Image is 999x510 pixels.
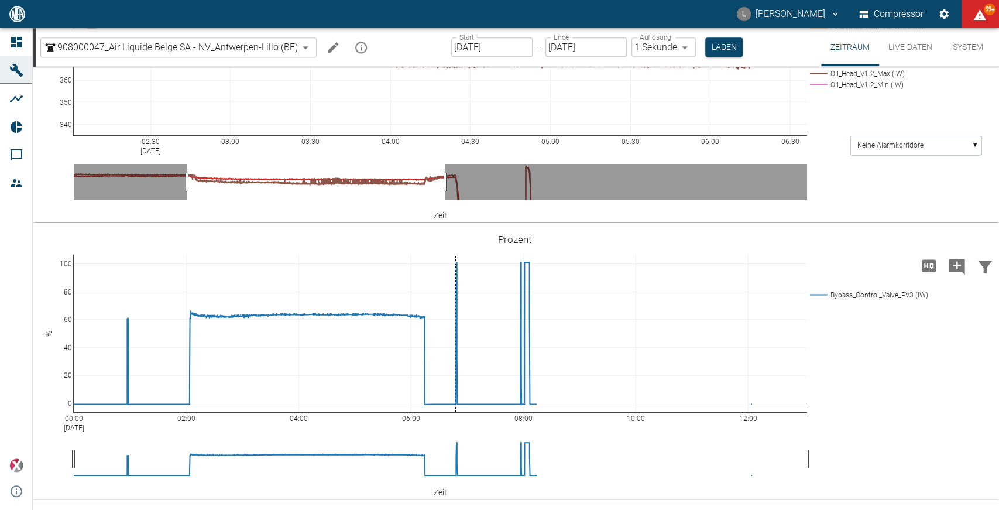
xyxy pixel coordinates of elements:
label: Start [459,32,474,42]
img: logo [8,6,26,22]
span: 908000047_Air Liquide Belge SA - NV_Antwerpen-Lillo (BE) [57,40,298,54]
label: Auflösung [640,32,671,42]
p: – [536,40,542,54]
input: DD.MM.YYYY [545,37,627,57]
a: 908000047_Air Liquide Belge SA - NV_Antwerpen-Lillo (BE) [43,40,298,54]
img: Xplore Logo [9,458,23,473]
button: Daten filtern [971,251,999,281]
button: Kommentar hinzufügen [943,251,971,281]
button: Laden [705,37,743,57]
div: L [737,7,751,21]
div: 1 Sekunde [631,37,696,57]
input: DD.MM.YYYY [451,37,533,57]
button: Compressor [857,4,926,25]
span: 99+ [984,4,995,15]
span: Hohe Auflösung [915,259,943,271]
button: mission info [349,36,373,59]
label: Ende [554,32,569,42]
button: System [942,28,994,66]
button: Machine bearbeiten [321,36,345,59]
button: Zeitraum [821,28,879,66]
button: Live-Daten [879,28,942,66]
button: luca.corigliano@neuman-esser.com [735,4,842,25]
button: Einstellungen [933,4,955,25]
text: Keine Alarmkorridore [857,141,924,149]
